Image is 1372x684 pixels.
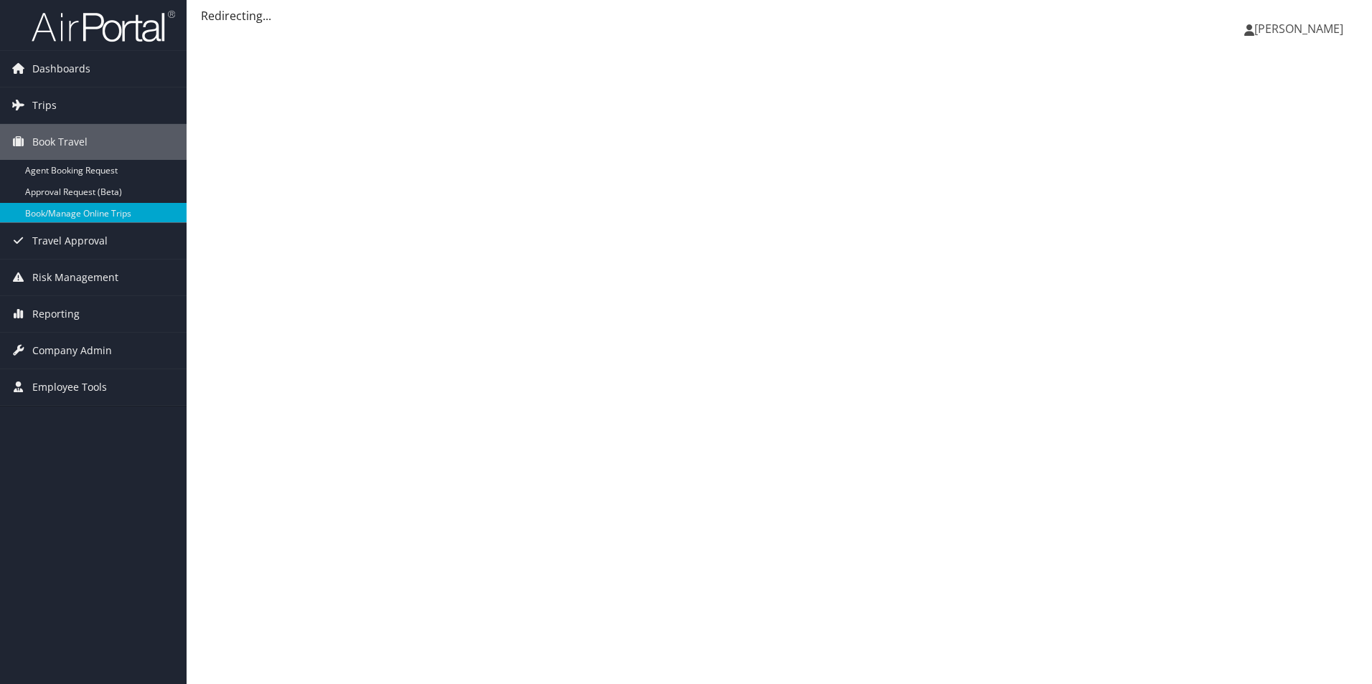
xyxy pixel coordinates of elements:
span: Employee Tools [32,369,107,405]
span: Travel Approval [32,223,108,259]
span: [PERSON_NAME] [1254,21,1343,37]
span: Reporting [32,296,80,332]
img: airportal-logo.png [32,9,175,43]
a: [PERSON_NAME] [1244,7,1358,50]
div: Redirecting... [201,7,1358,24]
span: Risk Management [32,260,118,295]
span: Dashboards [32,51,90,87]
span: Company Admin [32,333,112,369]
span: Trips [32,87,57,123]
span: Book Travel [32,124,88,160]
